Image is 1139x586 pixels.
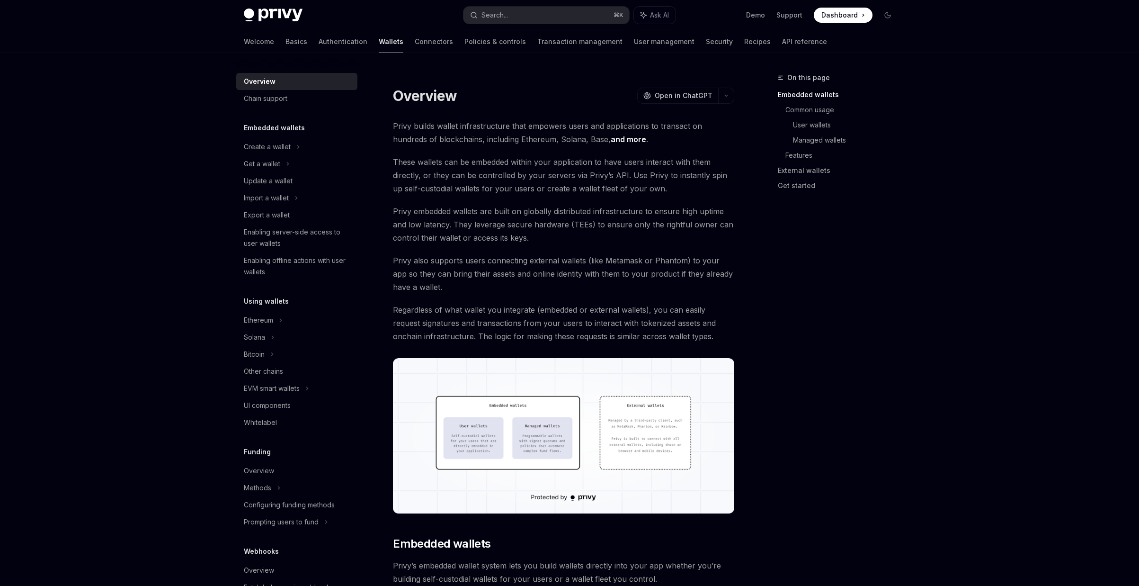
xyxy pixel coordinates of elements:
[785,102,903,117] a: Common usage
[393,205,734,244] span: Privy embedded wallets are built on globally distributed infrastructure to ensure high uptime and...
[634,30,694,53] a: User management
[244,465,274,477] div: Overview
[244,400,291,411] div: UI components
[244,499,335,511] div: Configuring funding methods
[379,30,403,53] a: Wallets
[463,7,629,24] button: Search...⌘K
[244,546,279,557] h5: Webhooks
[244,76,276,87] div: Overview
[821,10,858,20] span: Dashboard
[776,10,802,20] a: Support
[244,332,265,343] div: Solana
[285,30,307,53] a: Basics
[236,462,357,479] a: Overview
[244,122,305,134] h5: Embedded wallets
[244,255,352,278] div: Enabling offline actions with user wallets
[244,9,303,22] img: dark logo
[793,117,903,133] a: User wallets
[880,8,895,23] button: Toggle dark mode
[236,496,357,514] a: Configuring funding methods
[244,315,273,326] div: Ethereum
[393,358,734,514] img: images/walletoverview.png
[244,417,277,428] div: Whitelabel
[634,7,676,24] button: Ask AI
[244,446,271,458] h5: Funding
[244,192,289,204] div: Import a wallet
[614,11,623,19] span: ⌘ K
[236,562,357,579] a: Overview
[244,175,293,187] div: Update a wallet
[393,119,734,146] span: Privy builds wallet infrastructure that empowers users and applications to transact on hundreds o...
[244,296,289,307] h5: Using wallets
[244,30,274,53] a: Welcome
[244,209,290,221] div: Export a wallet
[655,91,712,100] span: Open in ChatGPT
[244,516,319,528] div: Prompting users to fund
[393,536,490,551] span: Embedded wallets
[236,224,357,252] a: Enabling server-side access to user wallets
[236,172,357,189] a: Update a wallet
[244,226,352,249] div: Enabling server-side access to user wallets
[706,30,733,53] a: Security
[744,30,771,53] a: Recipes
[393,303,734,343] span: Regardless of what wallet you integrate (embedded or external wallets), you can easily request si...
[481,9,508,21] div: Search...
[236,207,357,224] a: Export a wallet
[782,30,827,53] a: API reference
[244,93,287,104] div: Chain support
[236,73,357,90] a: Overview
[244,349,265,360] div: Bitcoin
[393,254,734,294] span: Privy also supports users connecting external wallets (like Metamask or Phantom) to your app so t...
[611,135,646,144] a: and more
[236,414,357,431] a: Whitelabel
[244,565,274,576] div: Overview
[415,30,453,53] a: Connectors
[236,252,357,280] a: Enabling offline actions with user wallets
[244,158,280,170] div: Get a wallet
[637,88,718,104] button: Open in ChatGPT
[393,155,734,195] span: These wallets can be embedded within your application to have users interact with them directly, ...
[793,133,903,148] a: Managed wallets
[650,10,669,20] span: Ask AI
[785,148,903,163] a: Features
[236,397,357,414] a: UI components
[814,8,872,23] a: Dashboard
[787,72,830,83] span: On this page
[778,178,903,193] a: Get started
[537,30,623,53] a: Transaction management
[244,383,300,394] div: EVM smart wallets
[393,559,734,586] span: Privy’s embedded wallet system lets you build wallets directly into your app whether you’re build...
[778,87,903,102] a: Embedded wallets
[244,141,291,153] div: Create a wallet
[746,10,765,20] a: Demo
[464,30,526,53] a: Policies & controls
[244,366,283,377] div: Other chains
[244,482,271,494] div: Methods
[236,363,357,380] a: Other chains
[393,87,457,104] h1: Overview
[319,30,367,53] a: Authentication
[236,90,357,107] a: Chain support
[778,163,903,178] a: External wallets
